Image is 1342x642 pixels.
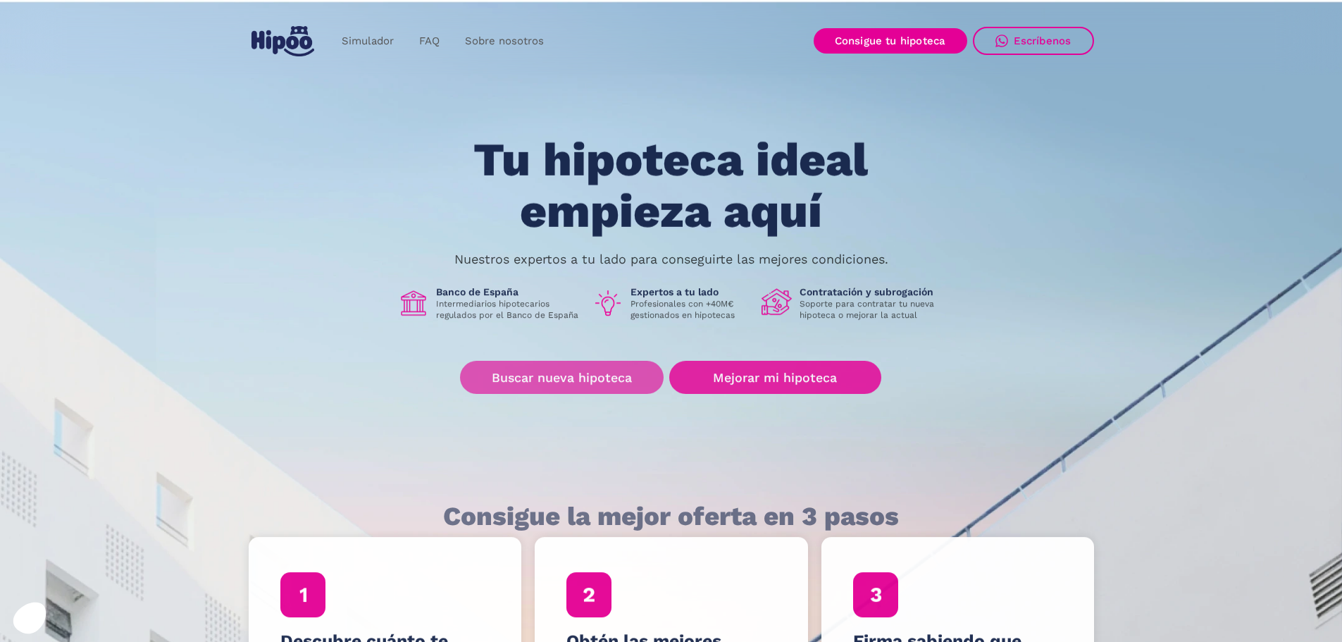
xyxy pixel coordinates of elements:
a: Mejorar mi hipoteca [669,362,881,395]
div: Escríbenos [1014,35,1071,47]
a: Consigue tu hipoteca [814,28,967,54]
h1: Tu hipoteca ideal empieza aquí [404,135,938,237]
a: Escríbenos [973,27,1094,55]
h1: Expertos a tu lado [630,286,750,299]
a: Simulador [329,27,406,55]
a: Buscar nueva hipoteca [460,362,664,395]
h1: Contratación y subrogación [800,286,945,299]
p: Soporte para contratar tu nueva hipoteca o mejorar la actual [800,299,945,321]
a: FAQ [406,27,452,55]
p: Profesionales con +40M€ gestionados en hipotecas [630,299,750,321]
p: Intermediarios hipotecarios regulados por el Banco de España [436,299,581,321]
p: Nuestros expertos a tu lado para conseguirte las mejores condiciones. [454,254,888,265]
h1: Banco de España [436,286,581,299]
a: Sobre nosotros [452,27,557,55]
h1: Consigue la mejor oferta en 3 pasos [443,502,899,531]
a: home [249,20,318,62]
